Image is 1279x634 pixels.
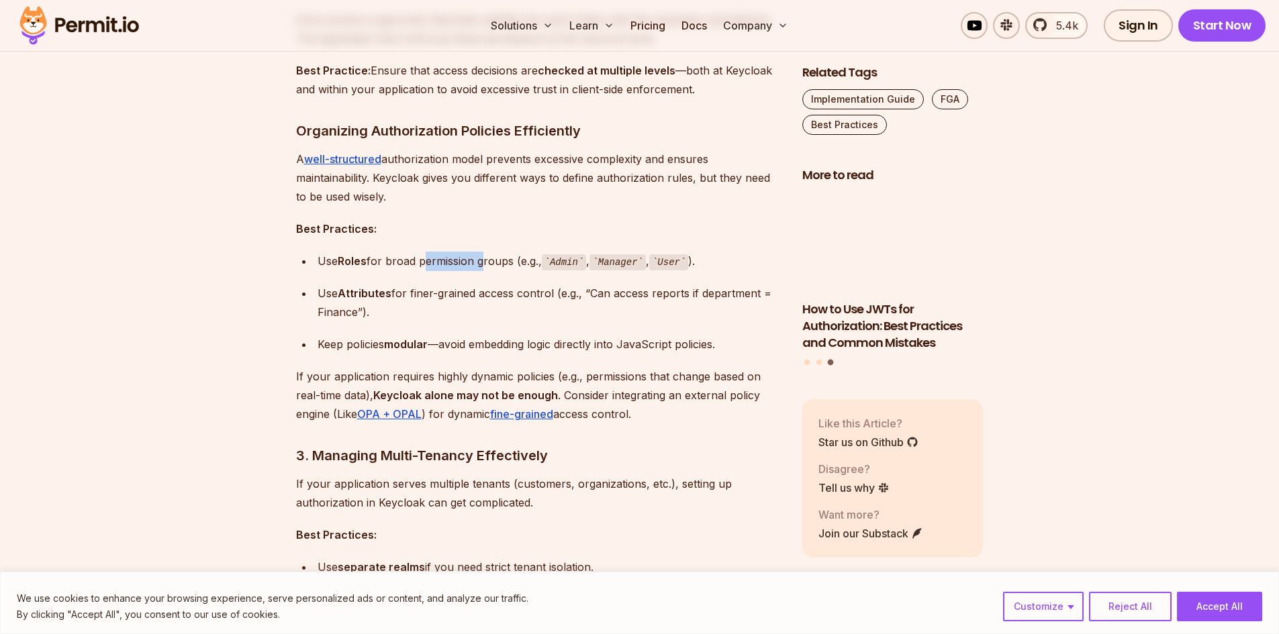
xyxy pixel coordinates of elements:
a: Pricing [625,12,671,39]
a: Start Now [1178,9,1266,42]
button: Solutions [485,12,559,39]
button: Customize [1003,592,1084,621]
a: Star us on Github [818,434,918,450]
a: 5.4k [1025,12,1088,39]
p: If your application requires highly dynamic policies (e.g., permissions that change based on real... [296,367,781,423]
button: Go to slide 1 [804,360,810,365]
h3: 3. Managing Multi-Tenancy Effectively [296,445,781,466]
strong: separate realms [338,560,425,574]
span: 5.4k [1048,17,1078,34]
strong: Best Practice: [296,64,371,77]
a: FGA [932,89,968,109]
strong: Keycloak alone may not be enough [373,388,558,402]
strong: Roles [338,254,367,268]
h3: How to Use JWTs for Authorization: Best Practices and Common Mistakes [802,301,984,351]
a: Sign In [1104,9,1173,42]
strong: Best Practices: [296,222,377,235]
li: 3 of 3 [802,192,984,352]
p: Disagree? [818,461,890,477]
div: Use for broad permission groups (e.g., , , ). [318,252,781,271]
p: We use cookies to enhance your browsing experience, serve personalized ads or content, and analyz... [17,590,528,606]
a: Docs [676,12,712,39]
a: Join our Substack [818,525,923,541]
a: Implementation Guide [802,89,924,109]
div: Posts [802,192,984,368]
code: User [649,254,688,270]
strong: Best Practices: [296,528,377,541]
button: Reject All [1089,592,1172,621]
a: Tell us why [818,480,890,496]
div: Use if you need strict tenant isolation. [318,558,781,576]
button: Learn [564,12,620,39]
img: Permit logo [13,3,145,48]
p: By clicking "Accept All", you consent to our use of cookies. [17,606,528,623]
strong: Attributes [338,286,391,300]
button: Accept All [1177,592,1262,621]
code: Admin [542,254,587,270]
p: A authorization model prevents excessive complexity and ensures maintainability. Keycloak gives y... [296,150,781,206]
p: Ensure that access decisions are —both at Keycloak and within your application to avoid excessive... [296,61,781,99]
button: Go to slide 3 [828,360,834,366]
p: If your application serves multiple tenants (customers, organizations, etc.), setting up authoriz... [296,474,781,512]
code: Manager [589,254,646,270]
h2: More to read [802,167,984,184]
button: Company [718,12,794,39]
div: Use for finer-grained access control (e.g., “Can access reports if department = Finance”). [318,284,781,321]
p: Like this Article? [818,415,918,431]
button: Go to slide 2 [816,360,822,365]
strong: checked at multiple levels [538,64,675,77]
a: OPA + OPAL [357,407,422,421]
a: fine-grained [490,407,553,421]
p: Want more? [818,507,923,523]
img: How to Use JWTs for Authorization: Best Practices and Common Mistakes [802,192,984,294]
h3: Organizing Authorization Policies Efficiently [296,120,781,142]
a: Best Practices [802,115,887,135]
div: Keep policies —avoid embedding logic directly into JavaScript policies. [318,335,781,354]
h2: Related Tags [802,64,984,81]
strong: modular [384,337,428,351]
a: well-structured [304,152,381,166]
